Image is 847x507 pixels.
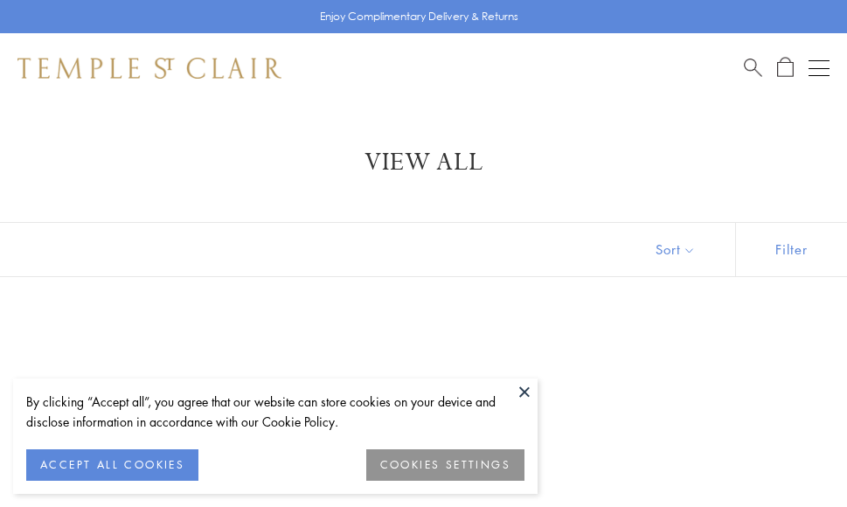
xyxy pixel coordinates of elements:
[744,57,762,79] a: Search
[735,223,847,276] button: Show filters
[809,58,830,79] button: Open navigation
[320,8,518,25] p: Enjoy Complimentary Delivery & Returns
[44,147,803,178] h1: View All
[17,58,281,79] img: Temple St. Clair
[366,449,524,481] button: COOKIES SETTINGS
[616,223,735,276] button: Show sort by
[26,449,198,481] button: ACCEPT ALL COOKIES
[26,392,524,432] div: By clicking “Accept all”, you agree that our website can store cookies on your device and disclos...
[777,57,794,79] a: Open Shopping Bag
